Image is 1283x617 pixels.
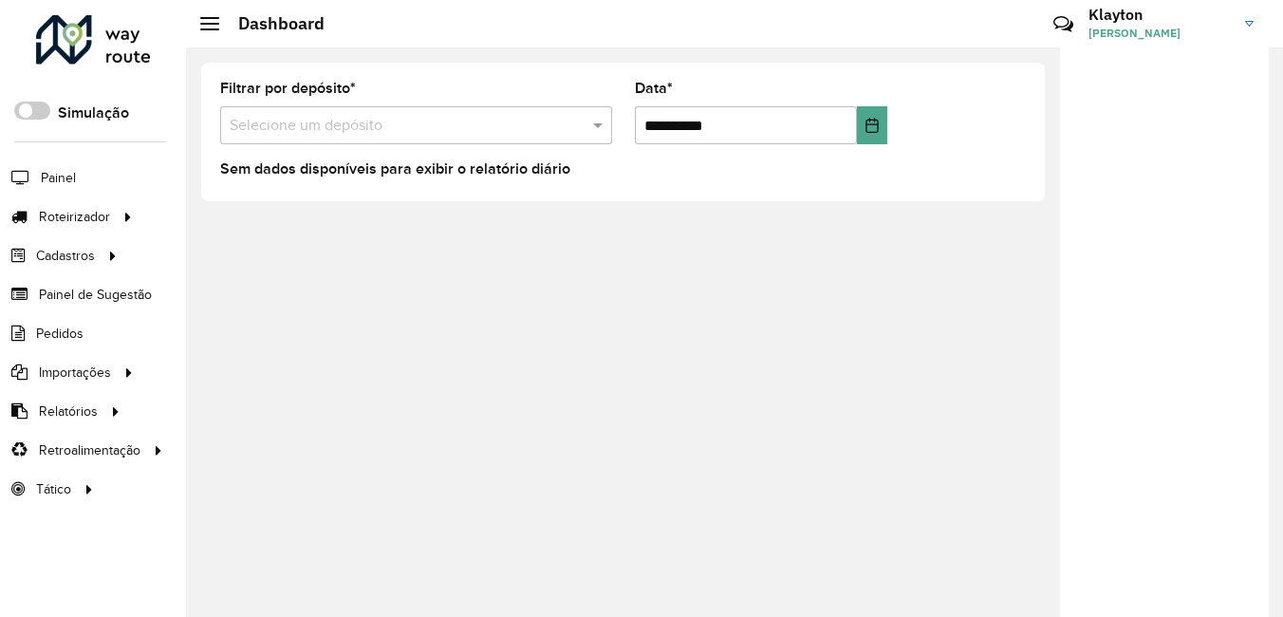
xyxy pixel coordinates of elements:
[39,285,152,305] span: Painel de Sugestão
[39,440,140,460] span: Retroalimentação
[219,13,325,34] h2: Dashboard
[36,479,71,499] span: Tático
[39,207,110,227] span: Roteirizador
[1088,6,1231,24] h3: Klayton
[857,106,888,144] button: Choose Date
[36,324,84,344] span: Pedidos
[635,77,673,100] label: Data
[1043,4,1084,45] a: Contato Rápido
[220,158,570,180] label: Sem dados disponíveis para exibir o relatório diário
[39,402,98,421] span: Relatórios
[1088,25,1231,42] span: [PERSON_NAME]
[36,246,95,266] span: Cadastros
[39,363,111,383] span: Importações
[58,102,129,124] label: Simulação
[41,168,76,188] span: Painel
[220,77,356,100] label: Filtrar por depósito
